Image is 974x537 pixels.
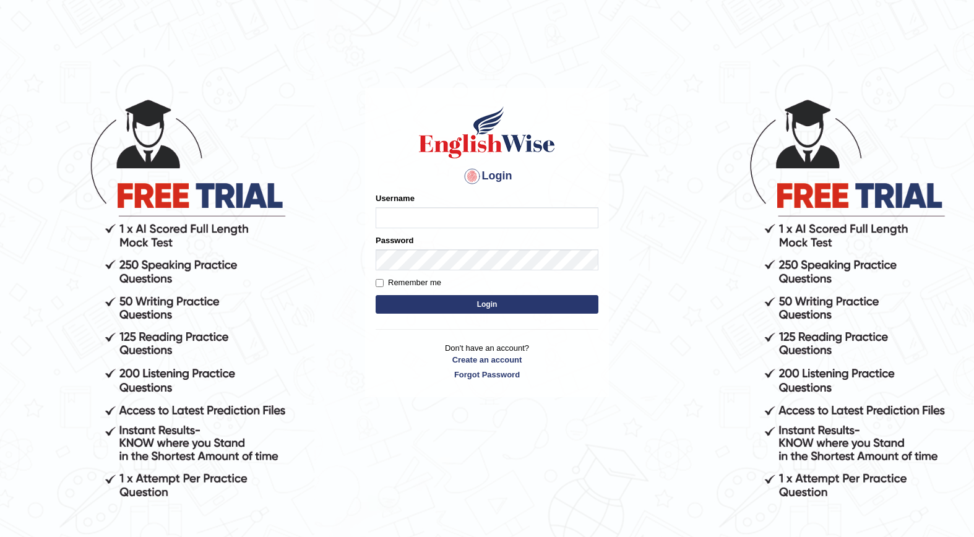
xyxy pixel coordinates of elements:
[376,295,598,314] button: Login
[376,342,598,380] p: Don't have an account?
[376,354,598,366] a: Create an account
[376,234,413,246] label: Password
[376,192,415,204] label: Username
[376,166,598,186] h4: Login
[376,369,598,380] a: Forgot Password
[376,277,441,289] label: Remember me
[376,279,384,287] input: Remember me
[416,105,558,160] img: Logo of English Wise sign in for intelligent practice with AI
